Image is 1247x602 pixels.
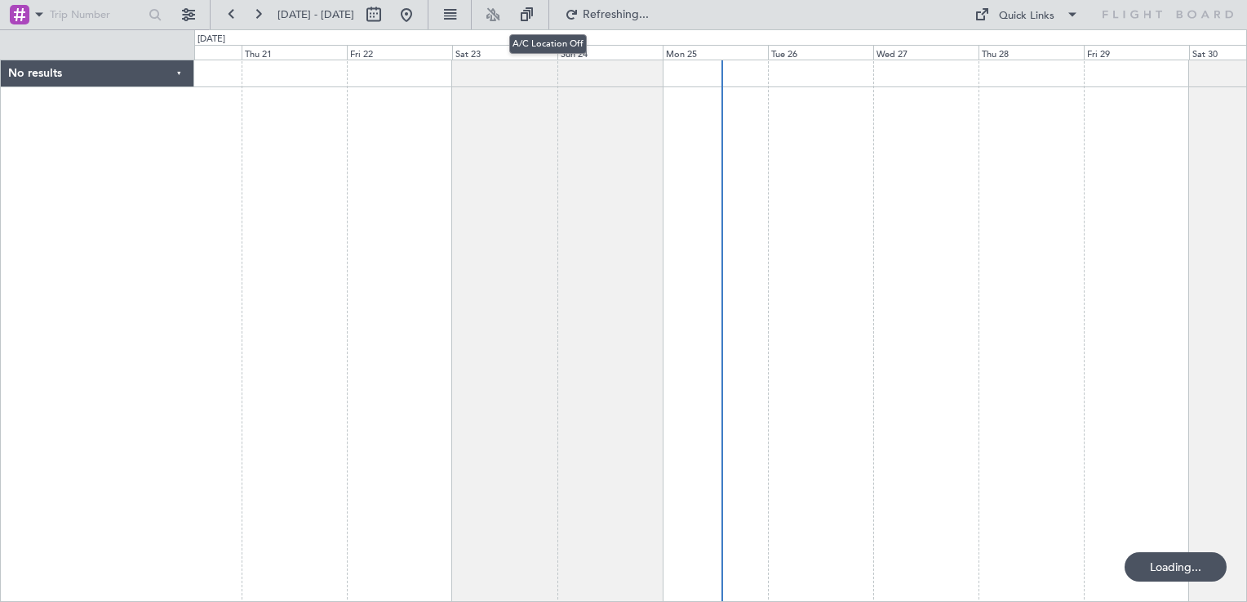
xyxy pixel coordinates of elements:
[1084,45,1189,60] div: Fri 29
[979,45,1084,60] div: Thu 28
[557,2,655,28] button: Refreshing...
[242,45,347,60] div: Thu 21
[873,45,979,60] div: Wed 27
[582,9,650,20] span: Refreshing...
[557,45,663,60] div: Sun 24
[347,45,452,60] div: Fri 22
[768,45,873,60] div: Tue 26
[452,45,557,60] div: Sat 23
[1125,552,1227,582] div: Loading...
[197,33,225,46] div: [DATE]
[277,7,354,22] span: [DATE] - [DATE]
[663,45,768,60] div: Mon 25
[999,8,1054,24] div: Quick Links
[966,2,1087,28] button: Quick Links
[509,34,587,54] div: A/C Location Off
[50,2,140,27] input: Trip Number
